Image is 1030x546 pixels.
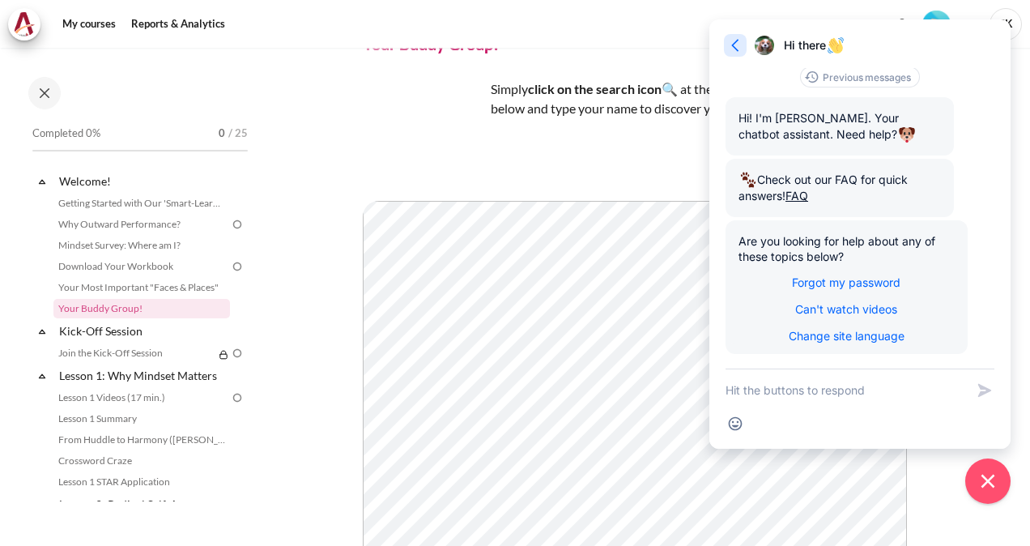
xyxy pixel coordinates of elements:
[53,299,230,318] a: Your Buddy Group!
[230,259,245,274] img: To do
[57,493,230,515] a: Lesson 2: Radical Self-Awareness
[13,12,36,36] img: Architeck
[53,343,214,363] a: Join the Kick-Off Session
[53,388,230,407] a: Lesson 1 Videos (17 min.)
[53,236,230,255] a: Mindset Survey: Where am I?
[57,320,230,342] a: Kick-Off Session
[363,79,915,118] p: Simply 🔍 at the top right of the embedded file below and type your name to discover your team mem...
[53,430,230,450] a: From Huddle to Harmony ([PERSON_NAME]'s Story)
[363,79,484,201] img: dsf
[922,11,951,39] img: Level #1
[219,126,225,142] span: 0
[959,12,983,36] button: Languages
[53,215,230,234] a: Why Outward Performance?
[230,217,245,232] img: To do
[34,497,50,513] span: Collapse
[34,368,50,384] span: Collapse
[922,9,951,39] div: Level #1
[53,257,230,276] a: Download Your Workbook
[53,194,230,213] a: Getting Started with Our 'Smart-Learning' Platform
[126,8,231,41] a: Reports & Analytics
[990,8,1022,41] a: User menu
[990,8,1022,41] span: SK
[34,173,50,190] span: Collapse
[230,390,245,405] img: To do
[528,81,662,96] strong: click on the search icon
[32,126,100,142] span: Completed 0%
[34,323,50,339] span: Collapse
[8,8,49,41] a: Architeck Architeck
[57,8,121,41] a: My courses
[53,451,230,471] a: Crossword Craze
[228,126,248,142] span: / 25
[57,170,230,192] a: Welcome!
[230,346,245,360] img: To do
[53,278,230,297] a: Your Most Important "Faces & Places"
[57,365,230,386] a: Lesson 1: Why Mindset Matters
[53,472,230,492] a: Lesson 1 STAR Application
[916,9,957,39] a: Level #1
[53,409,230,429] a: Lesson 1 Summary
[890,12,914,36] div: Show notification window with no new notifications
